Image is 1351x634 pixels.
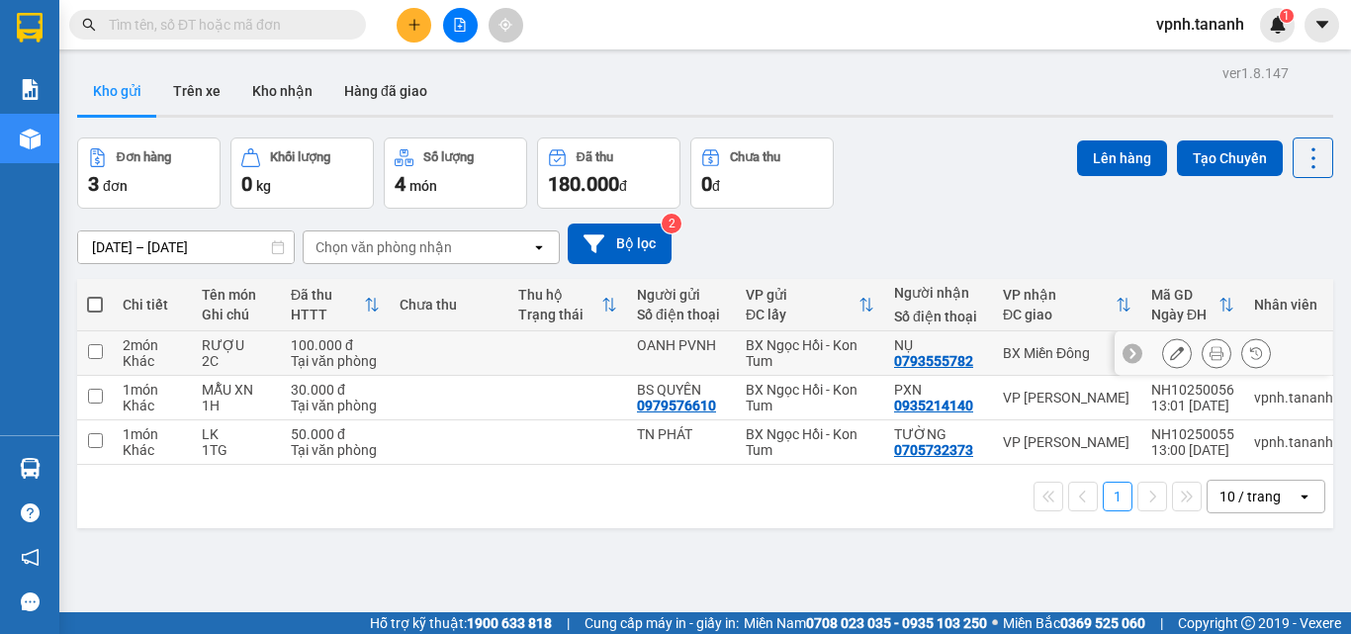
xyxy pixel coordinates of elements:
div: 0705732373 [894,442,973,458]
button: Kho nhận [236,67,328,115]
div: ver 1.8.147 [1222,62,1289,84]
button: Bộ lọc [568,224,672,264]
span: plus [407,18,421,32]
span: vpnh.tananh [1140,12,1260,37]
div: 30.000 đ [291,382,380,398]
strong: 0369 525 060 [1060,615,1145,631]
div: VP [PERSON_NAME] [1003,390,1131,406]
span: 3 [88,172,99,196]
div: 100.000 đ [291,337,380,353]
div: Nhân viên [1254,297,1333,313]
div: BX Ngọc Hồi - Kon Tum [746,382,874,413]
div: Người gửi [637,287,726,303]
strong: 1900 633 818 [467,615,552,631]
div: PXN [894,382,983,398]
img: solution-icon [20,79,41,100]
span: aim [498,18,512,32]
div: Số lượng [423,150,474,164]
div: Số điện thoại [894,309,983,324]
span: 4 [395,172,405,196]
sup: 1 [1280,9,1294,23]
div: 1TG [202,442,271,458]
span: món [409,178,437,194]
div: HTTT [291,307,364,322]
div: VP nhận [1003,287,1116,303]
div: VP gửi [746,287,858,303]
th: Toggle SortBy [1141,279,1244,331]
th: Toggle SortBy [993,279,1141,331]
span: đơn [103,178,128,194]
img: logo-vxr [17,13,43,43]
div: NỤ [894,337,983,353]
span: 0 [241,172,252,196]
div: 1 món [123,426,182,442]
div: Chưa thu [400,297,498,313]
div: Sửa đơn hàng [1162,338,1192,368]
div: VP [PERSON_NAME] [1003,434,1131,450]
img: warehouse-icon [20,458,41,479]
button: Khối lượng0kg [230,137,374,209]
div: Khác [123,353,182,369]
th: Toggle SortBy [736,279,884,331]
span: đ [712,178,720,194]
span: 1 [1283,9,1290,23]
img: warehouse-icon [20,129,41,149]
button: aim [489,8,523,43]
div: Chọn văn phòng nhận [315,237,452,257]
span: Miền Nam [744,612,987,634]
div: MẪU XN [202,382,271,398]
div: 2 món [123,337,182,353]
strong: 0708 023 035 - 0935 103 250 [806,615,987,631]
div: BX Ngọc Hồi - Kon Tum [746,337,874,369]
span: | [1160,612,1163,634]
div: Tên món [202,287,271,303]
div: NH10250056 [1151,382,1234,398]
div: TƯỜNG [894,426,983,442]
div: LK [202,426,271,442]
span: đ [619,178,627,194]
div: RƯỢU [202,337,271,353]
span: Cung cấp máy in - giấy in: [585,612,739,634]
div: 1 món [123,382,182,398]
input: Tìm tên, số ĐT hoặc mã đơn [109,14,342,36]
span: message [21,592,40,611]
button: 1 [1103,482,1132,511]
div: Khối lượng [270,150,330,164]
button: Lên hàng [1077,140,1167,176]
span: | [567,612,570,634]
input: Select a date range. [78,231,294,263]
sup: 2 [662,214,681,233]
div: Thu hộ [518,287,601,303]
button: caret-down [1305,8,1339,43]
div: Mã GD [1151,287,1218,303]
div: Chi tiết [123,297,182,313]
button: Hàng đã giao [328,67,443,115]
button: Tạo Chuyến [1177,140,1283,176]
div: vpnh.tananh [1254,390,1333,406]
span: question-circle [21,503,40,522]
span: Miền Bắc [1003,612,1145,634]
div: 0935214140 [894,398,973,413]
div: Đơn hàng [117,150,171,164]
button: Chưa thu0đ [690,137,834,209]
div: 50.000 đ [291,426,380,442]
span: Hỗ trợ kỹ thuật: [370,612,552,634]
button: plus [397,8,431,43]
div: BX Ngọc Hồi - Kon Tum [746,426,874,458]
th: Toggle SortBy [508,279,627,331]
button: Đơn hàng3đơn [77,137,221,209]
div: NH10250055 [1151,426,1234,442]
div: Đã thu [291,287,364,303]
div: 1H [202,398,271,413]
div: Khác [123,442,182,458]
span: 180.000 [548,172,619,196]
div: 0979576610 [637,398,716,413]
div: BS QUYÊN [637,382,726,398]
div: 13:00 [DATE] [1151,442,1234,458]
span: file-add [453,18,467,32]
div: OANH PVNH [637,337,726,353]
span: copyright [1241,616,1255,630]
div: Người nhận [894,285,983,301]
div: Số điện thoại [637,307,726,322]
th: Toggle SortBy [281,279,390,331]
